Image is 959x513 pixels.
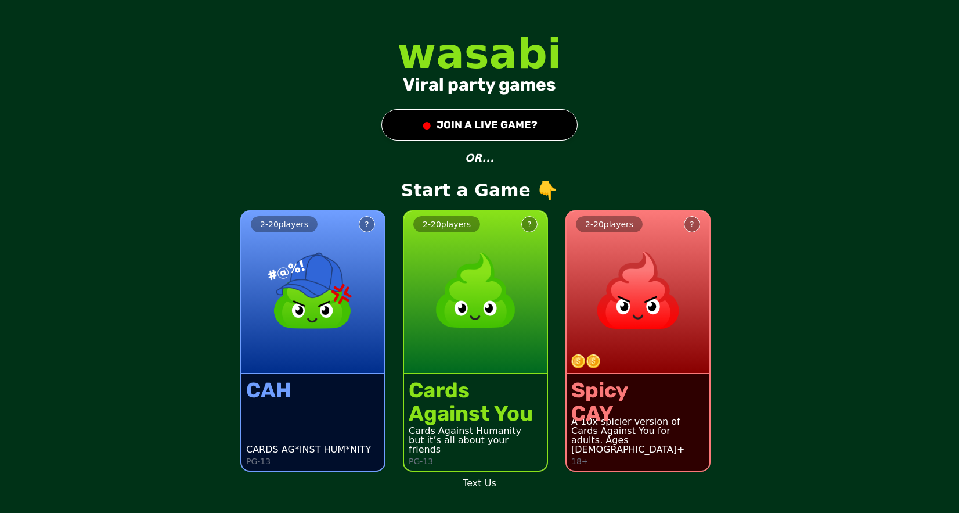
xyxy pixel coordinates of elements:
span: 2 - 20 players [423,220,471,229]
p: OR... [465,150,494,166]
div: Spicy [571,379,628,402]
div: Viral party games [403,74,556,95]
img: product image [587,239,689,342]
div: wasabi [398,33,562,74]
div: CARDS AG*INST HUM*NITY [246,445,371,454]
button: ? [521,216,538,232]
div: CAH [246,379,291,402]
div: Cards Against Humanity [409,426,542,436]
p: PG-13 [246,457,271,466]
button: ? [684,216,700,232]
p: PG-13 [409,457,433,466]
span: 2 - 20 players [260,220,308,229]
a: Text Us [463,476,496,490]
div: ? [690,218,694,230]
img: product image [262,239,364,342]
div: CAY [571,402,628,425]
div: A 10x spicier version of Cards Against You for adults. Ages [DEMOGRAPHIC_DATA]+ [571,417,705,454]
div: ? [365,218,369,230]
div: but it’s all about your friends [409,436,542,454]
div: Cards [409,379,533,402]
button: ●JOIN A LIVE GAME? [381,109,578,141]
p: 18+ [571,457,589,466]
span: 2 - 20 players [585,220,633,229]
p: Start a Game 👇 [401,180,558,201]
div: ? [527,218,531,230]
div: ● [421,114,432,135]
img: token [586,354,600,368]
button: ? [359,216,375,232]
img: token [571,354,585,368]
div: Against You [409,402,533,425]
img: product image [424,239,527,342]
